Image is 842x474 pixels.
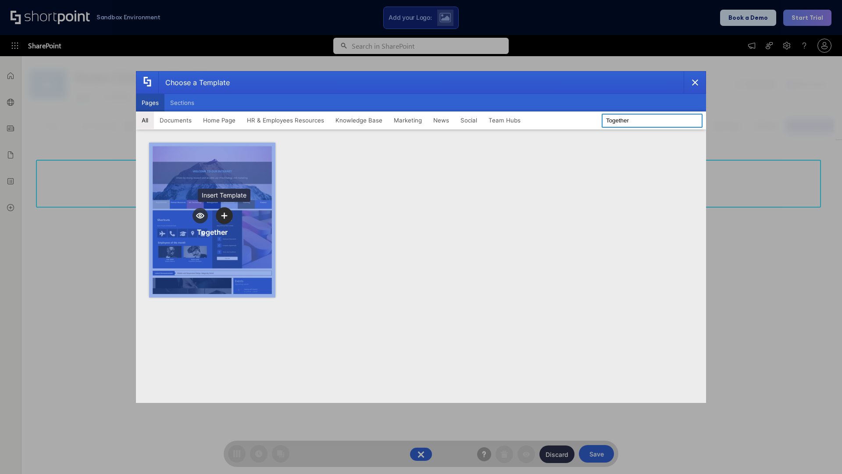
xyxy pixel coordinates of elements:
[136,94,164,111] button: Pages
[798,432,842,474] iframe: Chat Widget
[388,111,428,129] button: Marketing
[602,114,703,128] input: Search
[164,94,200,111] button: Sections
[241,111,330,129] button: HR & Employees Resources
[136,71,706,403] div: template selector
[154,111,197,129] button: Documents
[455,111,483,129] button: Social
[197,228,228,237] div: Together
[158,72,230,93] div: Choose a Template
[483,111,526,129] button: Team Hubs
[330,111,388,129] button: Knowledge Base
[197,111,241,129] button: Home Page
[136,111,154,129] button: All
[428,111,455,129] button: News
